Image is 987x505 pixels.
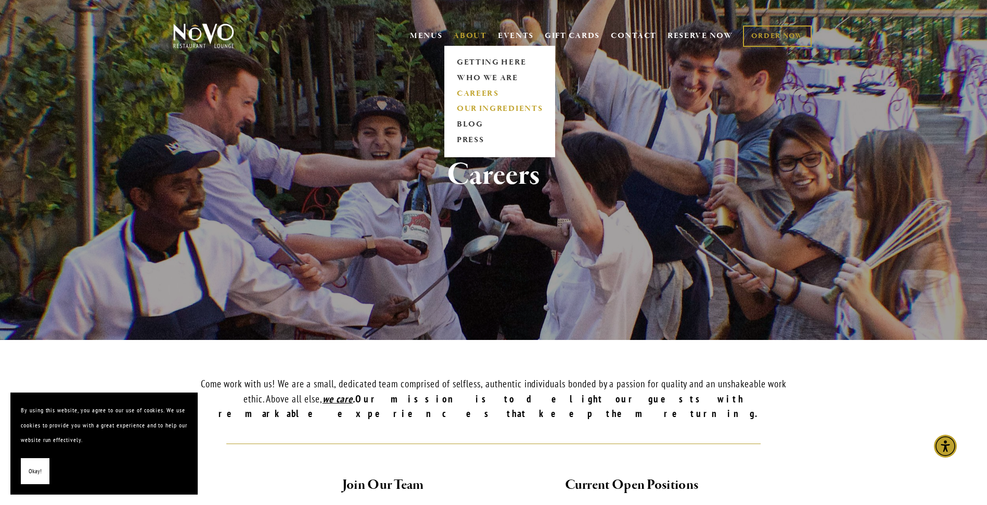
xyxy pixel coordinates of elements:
a: EVENTS [498,31,534,41]
a: RESERVE NOW [668,26,733,46]
strong: Our mission is to delight our guests with remarkable experiences that keep them returning. [219,393,769,420]
span: Okay! [29,464,42,479]
p: Come work with us! We are a small, dedicated team comprised of selfless, authentic individuals bo... [190,376,797,421]
strong: Join Our Team [342,476,424,494]
a: ORDER NOW [743,26,811,47]
em: . [353,393,355,405]
img: Novo Restaurant &amp; Lounge [171,23,236,49]
a: GETTING HERE [453,55,546,70]
strong: Current Open Positions [565,476,699,494]
a: PRESS [453,133,546,148]
a: MENUS [410,31,443,41]
a: BLOG [453,117,546,133]
a: CAREERS [453,86,546,102]
p: By using this website, you agree to our use of cookies. We use cookies to provide you with a grea... [21,403,187,448]
strong: Careers [447,155,541,195]
a: CONTACT [611,26,657,46]
em: we care [323,393,353,405]
div: Accessibility Menu [934,435,957,458]
a: WHO WE ARE [453,70,546,86]
section: Cookie banner [10,393,198,495]
a: ABOUT [453,31,487,41]
button: Okay! [21,458,49,485]
a: OUR INGREDIENTS [453,102,546,117]
a: GIFT CARDS [545,26,600,46]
